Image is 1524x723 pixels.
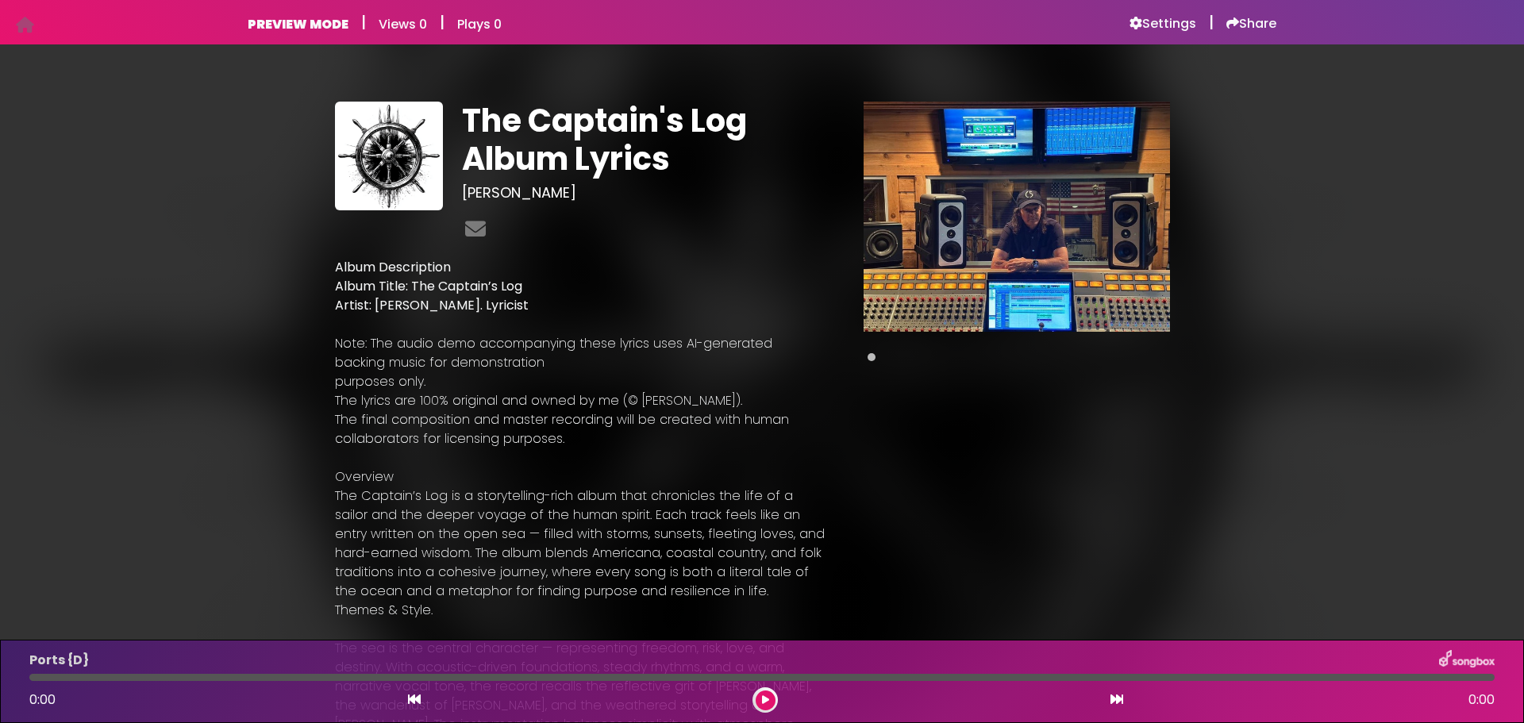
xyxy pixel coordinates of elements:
h1: The Captain's Log Album Lyrics [462,102,825,178]
img: songbox-logo-white.png [1439,650,1495,671]
span: 0:00 [29,690,56,709]
p: Ports {D} [29,651,89,670]
strong: Artist: [PERSON_NAME]. Lyricist [335,296,529,314]
h6: PREVIEW MODE [248,17,348,32]
h5: | [1209,13,1214,32]
a: Share [1226,16,1276,32]
h5: | [440,13,444,32]
h5: | [361,13,366,32]
h6: Views 0 [379,17,427,32]
p: purposes only. [335,372,825,391]
span: 0:00 [1468,690,1495,710]
strong: Album Description [335,258,451,276]
p: The final composition and master recording will be created with human collaborators for licensing... [335,410,825,448]
img: Main Media [864,102,1170,332]
h6: Plays 0 [457,17,502,32]
p: Overview [335,467,825,486]
a: Settings [1130,16,1196,32]
p: Note: The audio demo accompanying these lyrics uses AI-generated backing music for demonstration [335,334,825,372]
p: The lyrics are 100% original and owned by me (© [PERSON_NAME]). [335,391,825,410]
p: Themes & Style. [335,601,825,620]
img: JeJpkLSQiK2yEYya7UZe [335,102,443,210]
strong: Album Title: The Captain’s Log [335,277,522,295]
p: The Captain’s Log is a storytelling-rich album that chronicles the life of a sailor and the deepe... [335,486,825,601]
h3: [PERSON_NAME] [462,184,825,202]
